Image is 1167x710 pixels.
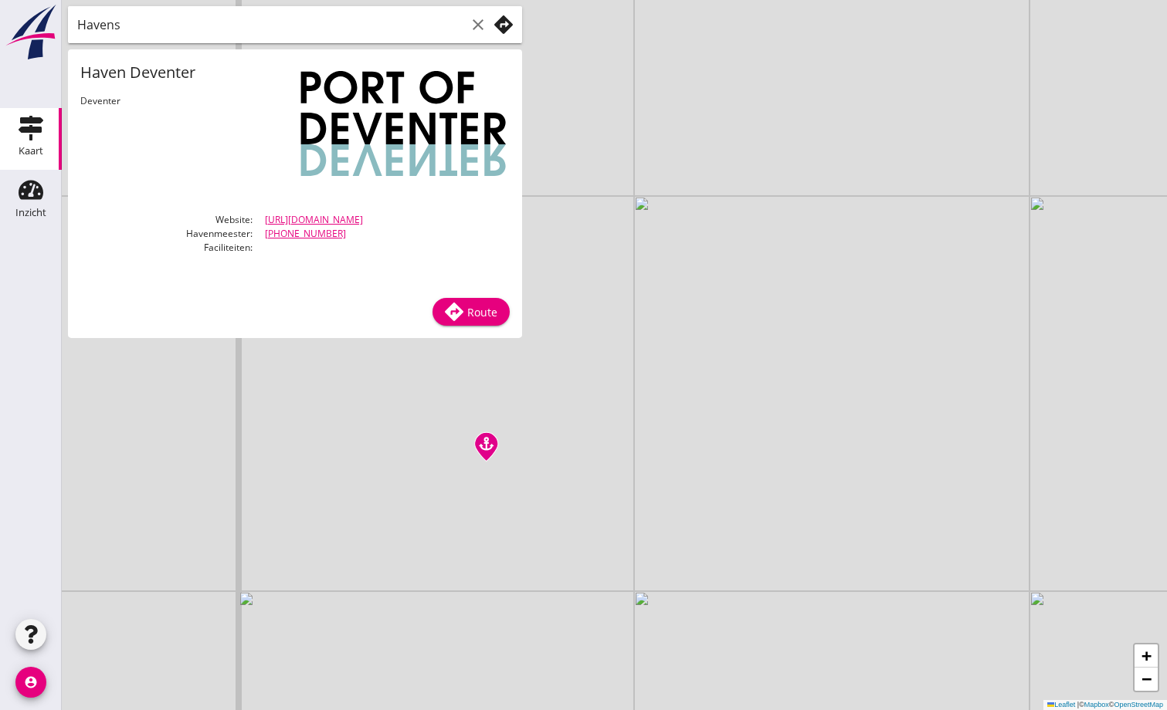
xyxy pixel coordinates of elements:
[265,213,363,226] a: [URL][DOMAIN_NAME]
[433,298,510,326] a: Route
[295,62,510,191] img: Logo
[80,227,253,241] dt: Havenmeester
[1114,701,1163,708] a: OpenStreetMap
[1135,668,1158,691] a: Zoom out
[80,241,253,255] dt: Faciliteiten
[1043,700,1167,710] div: © ©
[1142,669,1152,688] span: −
[265,227,346,240] a: [PHONE_NUMBER]
[473,431,500,463] img: Marker
[80,83,295,107] h2: Deventer
[445,303,497,321] div: Route
[80,213,253,227] dt: Website
[19,146,43,156] div: Kaart
[1135,644,1158,668] a: Zoom in
[1084,701,1109,708] a: Mapbox
[80,62,295,83] h1: Haven Deventer
[77,12,466,37] input: Zoek faciliteit
[15,208,46,218] div: Inzicht
[1047,701,1075,708] a: Leaflet
[1142,646,1152,665] span: +
[469,15,487,34] i: clear
[3,4,59,61] img: logo-small.a267ee39.svg
[1077,701,1079,708] span: |
[15,667,46,698] i: account_circle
